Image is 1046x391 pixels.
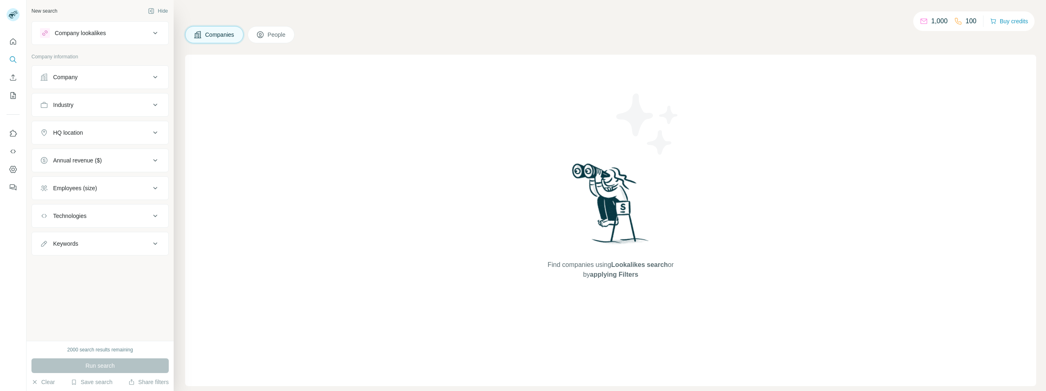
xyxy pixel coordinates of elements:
button: Employees (size) [32,178,168,198]
div: Company [53,73,78,81]
div: New search [31,7,57,15]
span: Companies [205,31,235,39]
button: Dashboard [7,162,20,177]
p: 1,000 [931,16,948,26]
button: Hide [142,5,174,17]
button: Technologies [32,206,168,226]
button: Use Surfe API [7,144,20,159]
div: Keywords [53,240,78,248]
button: Share filters [128,378,169,386]
span: Lookalikes search [611,261,668,268]
button: HQ location [32,123,168,142]
p: Company information [31,53,169,60]
button: Use Surfe on LinkedIn [7,126,20,141]
button: Quick start [7,34,20,49]
p: 100 [966,16,977,26]
button: Industry [32,95,168,115]
button: Feedback [7,180,20,195]
div: Company lookalikes [55,29,106,37]
div: Annual revenue ($) [53,156,102,164]
div: Employees (size) [53,184,97,192]
button: Search [7,52,20,67]
button: Keywords [32,234,168,253]
span: applying Filters [590,271,638,278]
h4: Search [185,10,1036,21]
button: Buy credits [990,16,1028,27]
button: Company [32,67,168,87]
button: Save search [71,378,112,386]
button: Annual revenue ($) [32,151,168,170]
button: Enrich CSV [7,70,20,85]
div: 2000 search results remaining [67,346,133,353]
div: Technologies [53,212,87,220]
img: Surfe Illustration - Stars [611,87,684,161]
div: HQ location [53,129,83,137]
button: Company lookalikes [32,23,168,43]
button: My lists [7,88,20,103]
span: Find companies using or by [545,260,676,280]
span: People [268,31,286,39]
button: Clear [31,378,55,386]
div: Industry [53,101,74,109]
img: Surfe Illustration - Woman searching with binoculars [568,161,653,252]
